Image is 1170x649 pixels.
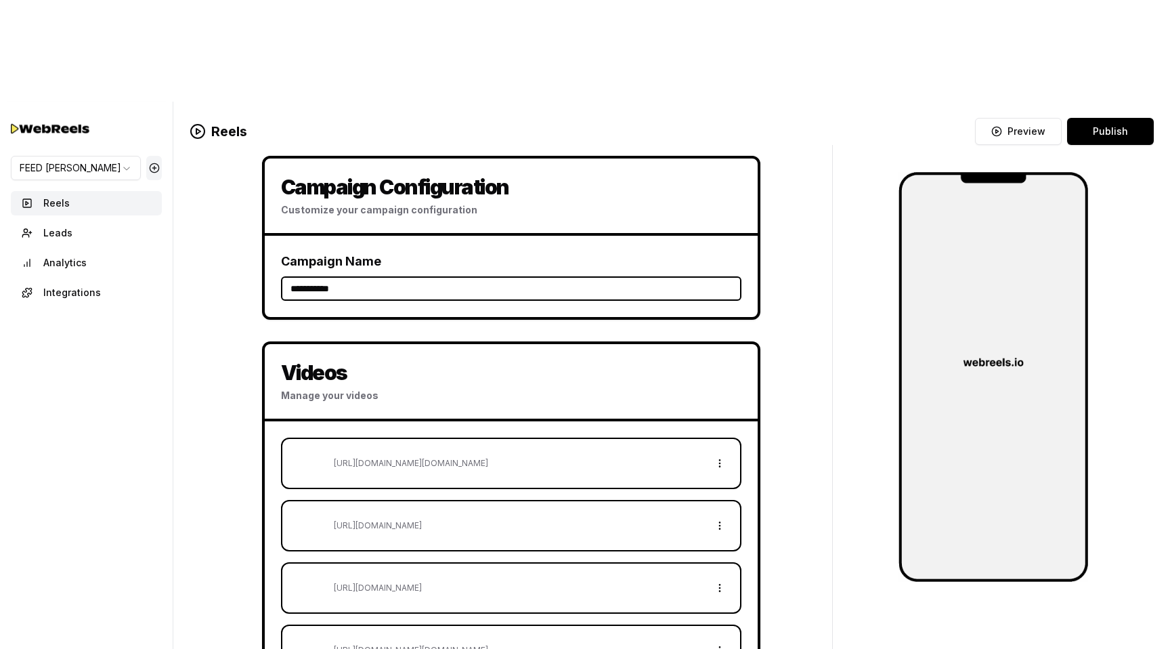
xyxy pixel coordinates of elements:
button: Integrations [11,280,162,305]
p: [URL][DOMAIN_NAME] [334,583,702,593]
h2: Reels [190,122,247,141]
div: Campaign Configuration [281,175,741,199]
p: [URL][DOMAIN_NAME] [334,520,702,531]
button: Analytics [11,251,162,275]
button: Leads [11,221,162,245]
label: Campaign Name [281,254,381,268]
p: [URL][DOMAIN_NAME][DOMAIN_NAME] [334,458,702,469]
div: Customize your campaign configuration [281,203,741,217]
img: Testimo [11,119,92,138]
button: Publish [1067,118,1154,145]
img: Project Logo [898,172,1088,582]
button: Preview [975,118,1062,145]
div: Manage your videos [281,389,741,402]
button: Reels [11,191,162,215]
div: Videos [281,360,741,385]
